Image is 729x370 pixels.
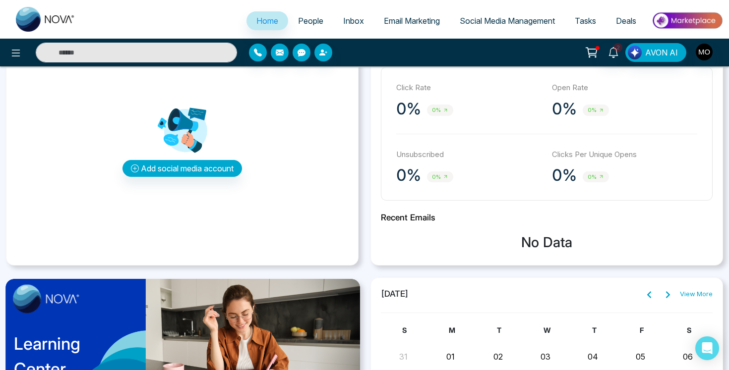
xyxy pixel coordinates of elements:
[613,43,622,52] span: 2
[683,351,693,363] button: 06
[687,326,691,334] span: S
[288,11,333,30] a: People
[446,351,455,363] button: 01
[460,16,555,26] span: Social Media Management
[399,351,408,363] button: 31
[384,16,440,26] span: Email Marketing
[298,16,323,26] span: People
[541,351,550,363] button: 03
[552,149,698,160] p: Clicks Per Unique Opens
[427,105,453,116] span: 0%
[592,326,597,334] span: T
[636,351,645,363] button: 05
[552,82,698,94] p: Open Rate
[13,284,79,313] img: image
[680,289,713,299] a: View More
[450,11,565,30] a: Social Media Management
[606,11,646,30] a: Deals
[588,351,598,363] button: 04
[158,106,207,155] img: Analytics png
[544,326,550,334] span: W
[695,336,719,360] div: Open Intercom Messenger
[374,11,450,30] a: Email Marketing
[583,105,609,116] span: 0%
[497,326,501,334] span: T
[16,7,75,32] img: Nova CRM Logo
[333,11,374,30] a: Inbox
[552,165,577,185] p: 0%
[122,160,242,177] button: Add social media account
[381,234,713,251] h3: No Data
[246,11,288,30] a: Home
[396,99,421,119] p: 0%
[256,16,278,26] span: Home
[565,11,606,30] a: Tasks
[602,43,625,60] a: 2
[696,44,713,60] img: User Avatar
[552,99,577,119] p: 0%
[396,82,542,94] p: Click Rate
[396,149,542,160] p: Unsubscribed
[583,171,609,183] span: 0%
[616,16,636,26] span: Deals
[402,326,407,334] span: S
[449,326,455,334] span: M
[381,212,713,222] h2: Recent Emails
[575,16,596,26] span: Tasks
[645,47,678,58] span: AVON AI
[381,288,409,301] span: [DATE]
[640,326,644,334] span: F
[625,43,686,62] button: AVON AI
[493,351,503,363] button: 02
[651,9,723,32] img: Market-place.gif
[628,46,642,59] img: Lead Flow
[343,16,364,26] span: Inbox
[427,171,453,183] span: 0%
[396,165,421,185] p: 0%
